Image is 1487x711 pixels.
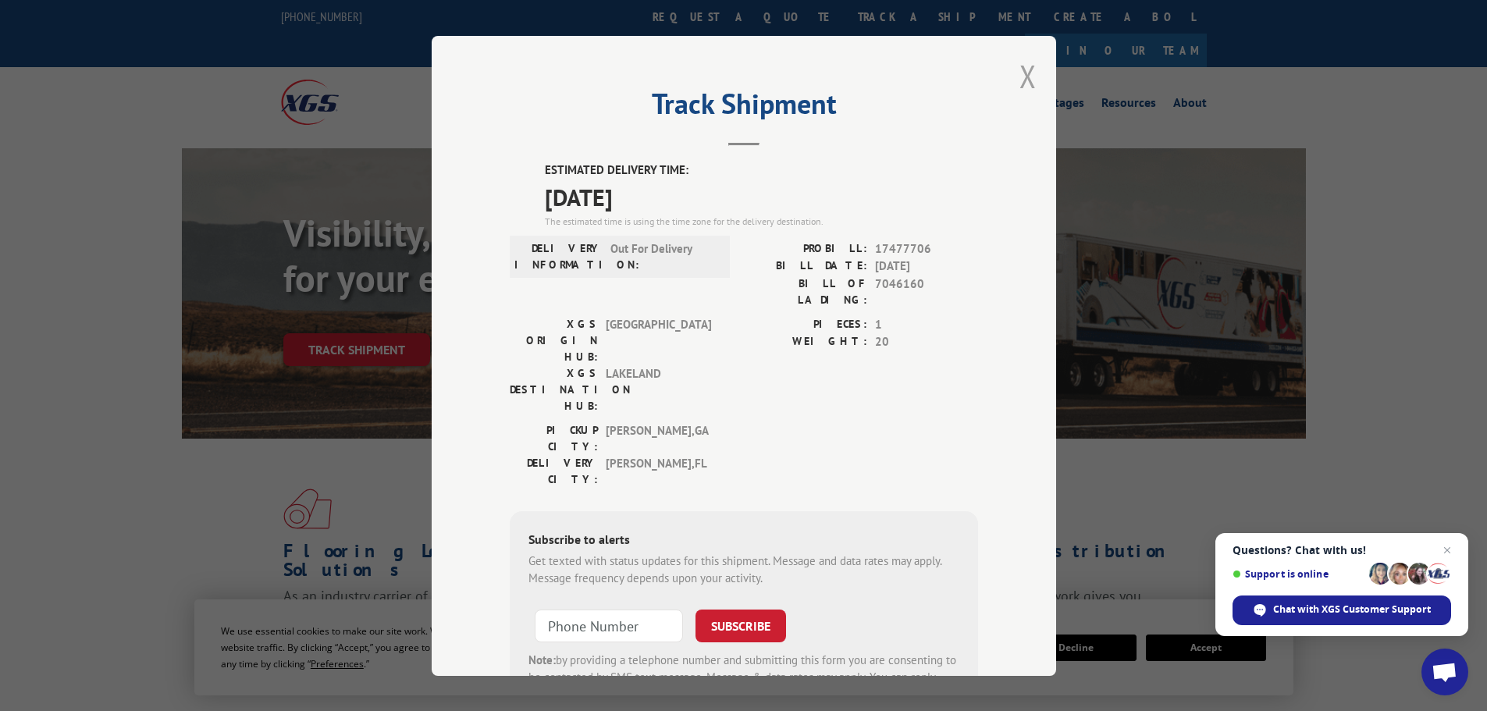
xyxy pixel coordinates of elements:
span: 7046160 [875,275,978,308]
button: SUBSCRIBE [695,609,786,642]
div: Chat with XGS Customer Support [1233,595,1451,625]
label: PROBILL: [744,240,867,258]
span: [DATE] [875,258,978,276]
label: XGS ORIGIN HUB: [510,315,598,364]
h2: Track Shipment [510,93,978,123]
span: Chat with XGS Customer Support [1273,603,1431,617]
span: 20 [875,333,978,351]
div: Get texted with status updates for this shipment. Message and data rates may apply. Message frequ... [528,552,959,587]
span: Close chat [1438,541,1457,560]
span: [GEOGRAPHIC_DATA] [606,315,711,364]
span: Support is online [1233,568,1364,580]
label: ESTIMATED DELIVERY TIME: [545,162,978,180]
span: LAKELAND [606,364,711,414]
span: Out For Delivery [610,240,716,272]
label: WEIGHT: [744,333,867,351]
label: XGS DESTINATION HUB: [510,364,598,414]
label: DELIVERY CITY: [510,454,598,487]
span: Questions? Chat with us! [1233,544,1451,556]
label: PICKUP CITY: [510,421,598,454]
span: [PERSON_NAME] , FL [606,454,711,487]
input: Phone Number [535,609,683,642]
div: Open chat [1421,649,1468,695]
div: Subscribe to alerts [528,529,959,552]
div: The estimated time is using the time zone for the delivery destination. [545,214,978,228]
span: [DATE] [545,179,978,214]
div: by providing a telephone number and submitting this form you are consenting to be contacted by SM... [528,651,959,704]
label: BILL DATE: [744,258,867,276]
label: PIECES: [744,315,867,333]
span: 17477706 [875,240,978,258]
label: DELIVERY INFORMATION: [514,240,603,272]
span: [PERSON_NAME] , GA [606,421,711,454]
span: 1 [875,315,978,333]
button: Close modal [1019,55,1037,97]
strong: Note: [528,652,556,667]
label: BILL OF LADING: [744,275,867,308]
